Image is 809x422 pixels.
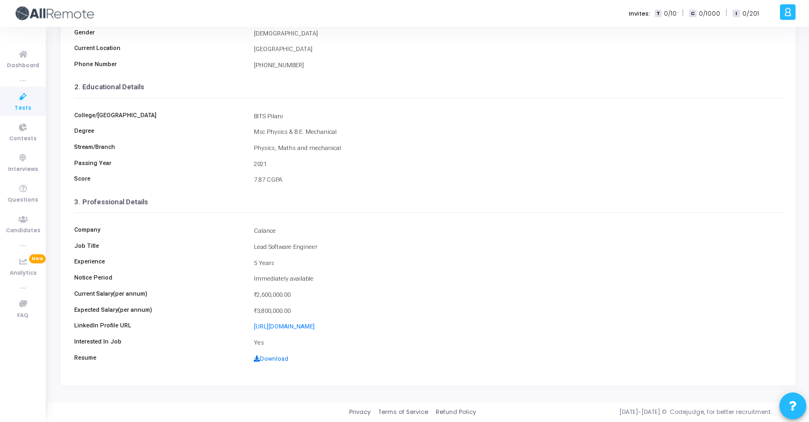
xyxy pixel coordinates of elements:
[69,29,249,36] h6: Gender
[249,128,787,137] div: Msc Physics & B.E. Mechanical
[726,8,727,19] span: |
[682,8,684,19] span: |
[8,165,38,174] span: Interviews
[249,291,787,300] div: ₹2,600,000.00
[6,226,40,235] span: Candidates
[733,10,740,18] span: I
[74,198,782,206] h3: 3. Professional Details
[74,83,782,91] h3: 2. Educational Details
[69,144,249,151] h6: Stream/Branch
[254,355,288,362] a: Download
[69,175,249,182] h6: Score
[249,61,787,70] div: [PHONE_NUMBER]
[476,407,796,417] div: [DATE]-[DATE] © Codejudge, for better recruitment.
[249,30,787,39] div: [DEMOGRAPHIC_DATA]
[7,61,39,70] span: Dashboard
[10,269,37,278] span: Analytics
[8,196,38,205] span: Questions
[699,9,720,18] span: 0/1000
[254,323,315,330] a: [URL][DOMAIN_NAME]
[9,134,37,144] span: Contests
[15,104,31,113] span: Tests
[629,9,650,18] label: Invites:
[249,275,787,284] div: Immediately available
[249,160,787,169] div: 2021
[742,9,759,18] span: 0/201
[249,112,787,121] div: BITS Pilani
[69,242,249,249] h6: Job Title
[249,259,787,268] div: 5 Years
[69,258,249,265] h6: Experience
[69,45,249,52] h6: Current Location
[249,339,787,348] div: Yes
[655,10,662,18] span: T
[69,226,249,233] h6: Company
[249,243,787,252] div: Lead Software Engineer
[29,254,46,263] span: New
[69,354,249,361] h6: Resume
[249,144,787,153] div: Physics, Maths and mechanical
[69,112,249,119] h6: College/[GEOGRAPHIC_DATA]
[378,407,428,417] a: Terms of Service
[436,407,476,417] a: Refund Policy
[69,338,249,345] h6: Interested In Job
[69,160,249,167] h6: Passing Year
[69,61,249,68] h6: Phone Number
[17,311,29,320] span: FAQ
[349,407,371,417] a: Privacy
[249,176,787,185] div: 7.87 CGPA
[69,306,249,313] h6: Expected Salary(per annum)
[69,322,249,329] h6: LinkedIn Profile URL
[69,127,249,134] h6: Degree
[69,274,249,281] h6: Notice Period
[69,290,249,297] h6: Current Salary(per annum)
[664,9,677,18] span: 0/10
[249,307,787,316] div: ₹3,800,000.00
[689,10,696,18] span: C
[249,227,787,236] div: Calance
[249,45,787,54] div: [GEOGRAPHIC_DATA]
[13,3,94,24] img: logo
